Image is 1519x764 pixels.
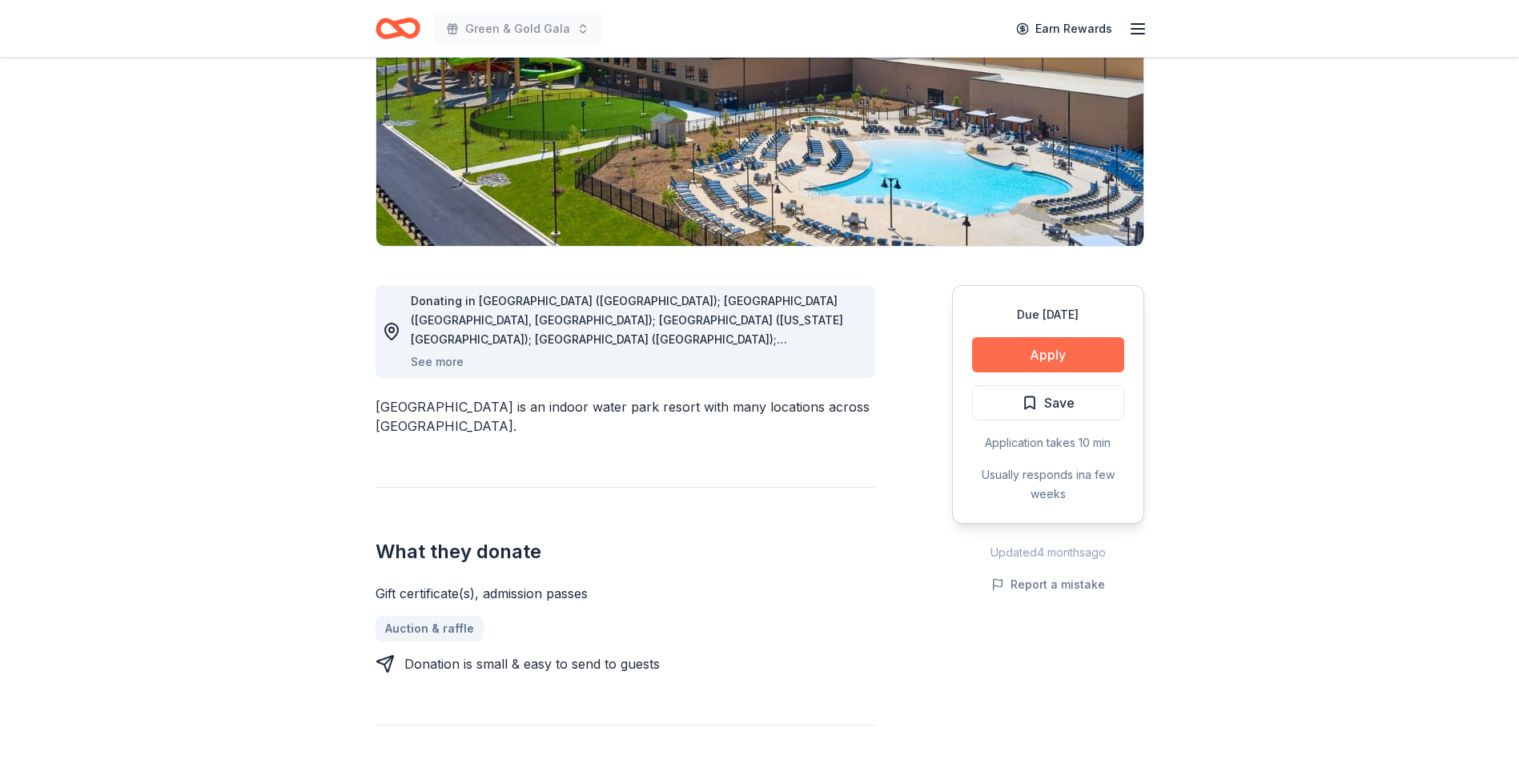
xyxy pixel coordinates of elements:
h2: What they donate [376,539,875,565]
button: Green & Gold Gala [433,13,602,45]
div: Donation is small & easy to send to guests [404,654,660,674]
a: Earn Rewards [1007,14,1122,43]
div: Updated 4 months ago [952,543,1144,562]
button: Report a mistake [991,575,1105,594]
div: Application takes 10 min [972,433,1124,452]
div: [GEOGRAPHIC_DATA] is an indoor water park resort with many locations across [GEOGRAPHIC_DATA]. [376,397,875,436]
a: Home [376,10,420,47]
button: See more [411,352,464,372]
a: Auction & raffle [376,616,484,641]
button: Apply [972,337,1124,372]
div: Due [DATE] [972,305,1124,324]
div: Gift certificate(s), admission passes [376,584,875,603]
span: Donating in [GEOGRAPHIC_DATA] ([GEOGRAPHIC_DATA]); [GEOGRAPHIC_DATA] ([GEOGRAPHIC_DATA], [GEOGRAP... [411,294,843,519]
span: Save [1044,392,1075,413]
span: Green & Gold Gala [465,19,570,38]
div: Usually responds in a few weeks [972,465,1124,504]
button: Save [972,385,1124,420]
